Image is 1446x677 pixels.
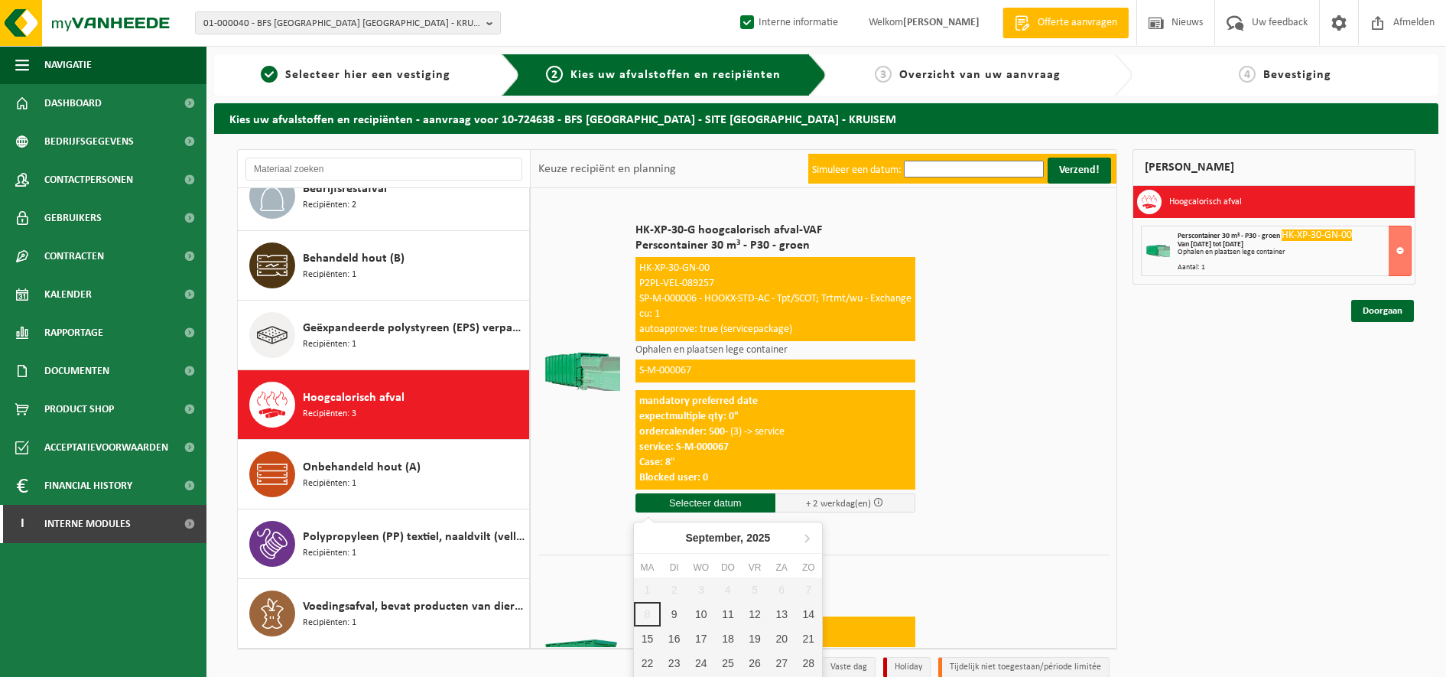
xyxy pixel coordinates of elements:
div: 23 [661,651,687,675]
span: Polypropyleen (PP) textiel, naaldvilt (vellen / linten) [303,528,525,546]
span: Recipiënten: 1 [303,337,356,352]
strong: Van [DATE] tot [DATE] [1178,240,1243,249]
div: do [714,560,741,575]
span: 01-000040 - BFS [GEOGRAPHIC_DATA] [GEOGRAPHIC_DATA] - KRUISEM [203,12,480,35]
button: Bedrijfsrestafval Recipiënten: 2 [238,161,530,231]
button: Onbehandeld hout (A) Recipiënten: 1 [238,440,530,509]
span: 3 [875,66,892,83]
span: Recipiënten: 1 [303,268,356,282]
button: Hoogcalorisch afval Recipiënten: 3 [238,370,530,440]
strong: mandatory preferred date [639,395,758,407]
span: Contracten [44,237,104,275]
span: Offerte aanvragen [1034,15,1121,31]
span: Recipiënten: 1 [303,477,356,491]
span: 2 [546,66,563,83]
span: Perscontainer 30 m³ - P30 - groen [635,238,915,253]
div: 19 [741,627,768,651]
span: P2PL-VEL-089257 [639,278,714,289]
button: 01-000040 - BFS [GEOGRAPHIC_DATA] [GEOGRAPHIC_DATA] - KRUISEM [195,11,501,34]
span: Overzicht van uw aanvraag [899,69,1061,81]
strong: service: S-M-000067 [639,441,729,453]
label: Interne informatie [737,11,838,34]
span: Navigatie [44,46,92,84]
span: Recipiënten: 1 [303,616,356,630]
div: 25 [714,651,741,675]
label: Simuleer een datum: [812,164,902,176]
span: Kalender [44,275,92,314]
span: SP-M-000006 - HOOKX-STD-AC - Tpt/SCOT; Trtmt/wu - Exchange [639,293,911,304]
div: 13 [768,602,795,627]
span: Contactpersonen [44,161,133,199]
span: Perscontainer 30 m³ - P30 - groen [1178,232,1280,240]
span: Behandeld hout (B) [303,249,405,268]
h3: Hoogcalorisch afval [1169,190,1242,214]
div: 16 [661,627,687,651]
span: Bedrijfsrestafval [303,180,387,198]
strong: Blocked user: 0 [639,472,708,483]
input: Selecteer datum [635,493,775,513]
div: [PERSON_NAME] [1132,149,1415,186]
span: Recipiënten: 3 [303,407,356,421]
div: Keuze recipiënt en planning [531,150,684,188]
span: Hoogcalorisch afval [303,389,405,407]
div: wo [687,560,714,575]
button: Geëxpandeerde polystyreen (EPS) verpakking (< 1 m² per stuk), recycleerbaar Recipiënten: 1 [238,301,530,370]
a: 1Selecteer hier een vestiging [222,66,489,84]
span: Selecteer hier een vestiging [285,69,450,81]
span: Rapportage [44,314,103,352]
div: 28 [795,651,822,675]
div: 22 [634,651,661,675]
div: Ophalen en plaatsen lege container [1178,249,1411,256]
span: Dashboard [44,84,102,122]
div: zo [795,560,822,575]
span: HK-XP-30-GN-00 [1282,229,1352,241]
span: Interne modules [44,505,131,543]
span: I [15,505,29,543]
div: vr [741,560,768,575]
div: S-M-000067 [635,360,915,382]
p: Ophalen en plaatsen lege container [635,345,915,356]
span: HK-XP-30-G hoogcalorisch afval-VAF [635,223,915,238]
div: Aantal: 1 [1178,264,1411,272]
div: September, [680,526,777,550]
div: di [661,560,687,575]
div: 10 [687,602,714,627]
span: Documenten [44,352,109,390]
span: Bevestiging [1263,69,1331,81]
span: Voedingsafval, bevat producten van dierlijke oorsprong, onverpakt, categorie 3 [303,597,525,616]
h2: Kies uw afvalstoffen en recipiënten - aanvraag voor 10-724638 - BFS [GEOGRAPHIC_DATA] - SITE [GEO... [214,103,1438,133]
div: 20 [768,627,795,651]
div: 14 [795,602,822,627]
button: Polypropyleen (PP) textiel, naaldvilt (vellen / linten) Recipiënten: 1 [238,509,530,579]
span: Product Shop [44,390,114,428]
div: 11 [714,602,741,627]
strong: expectmultiple qty: 0" [639,411,739,422]
span: Acceptatievoorwaarden [44,428,168,467]
div: 21 [795,627,822,651]
span: + 2 werkdag(en) [806,499,871,509]
div: 12 [741,602,768,627]
span: 1 [261,66,278,83]
span: HK-XP-30-GN-00 [639,262,710,274]
div: 27 [768,651,795,675]
div: 24 [687,651,714,675]
strong: [PERSON_NAME] [903,17,980,28]
span: Recipiënten: 1 [303,546,356,561]
span: Bedrijfsgegevens [44,122,134,161]
span: Kies uw afvalstoffen en recipiënten [570,69,781,81]
strong: Case: 8 [639,457,671,468]
input: Materiaal zoeken [245,158,522,181]
span: Geëxpandeerde polystyreen (EPS) verpakking (< 1 m² per stuk), recycleerbaar [303,319,525,337]
span: Recipiënten: 2 [303,198,356,213]
div: za [768,560,795,575]
div: 17 [687,627,714,651]
div: ma [634,560,661,575]
div: 15 [634,627,661,651]
button: Verzend! [1048,158,1111,184]
span: cu: 1 [639,308,660,320]
span: Gebruikers [44,199,102,237]
div: 26 [741,651,768,675]
strong: ordercalender: 500 [639,426,725,438]
div: 18 [714,627,741,651]
div: 9 [661,602,687,627]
